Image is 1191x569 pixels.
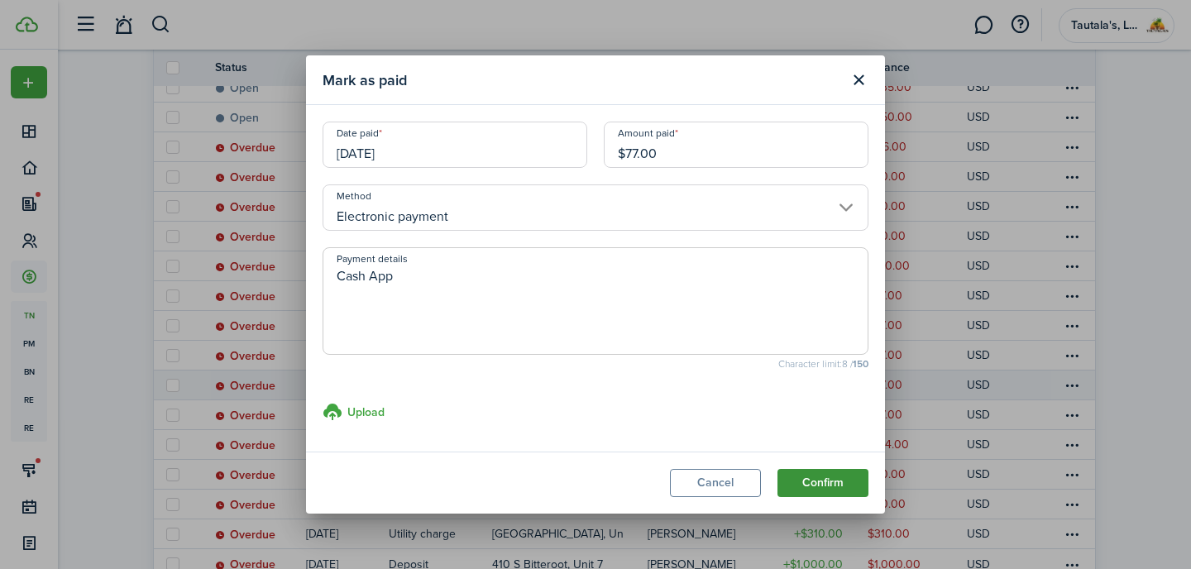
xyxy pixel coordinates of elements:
modal-title: Mark as paid [323,64,840,96]
b: 150 [853,356,868,371]
small: Character limit: 8 / [323,359,868,369]
input: 0.00 [604,122,868,168]
button: Close modal [844,66,873,94]
button: Confirm [777,469,868,497]
button: Cancel [670,469,761,497]
h3: Upload [347,404,385,421]
input: mm/dd/yyyy [323,122,587,168]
